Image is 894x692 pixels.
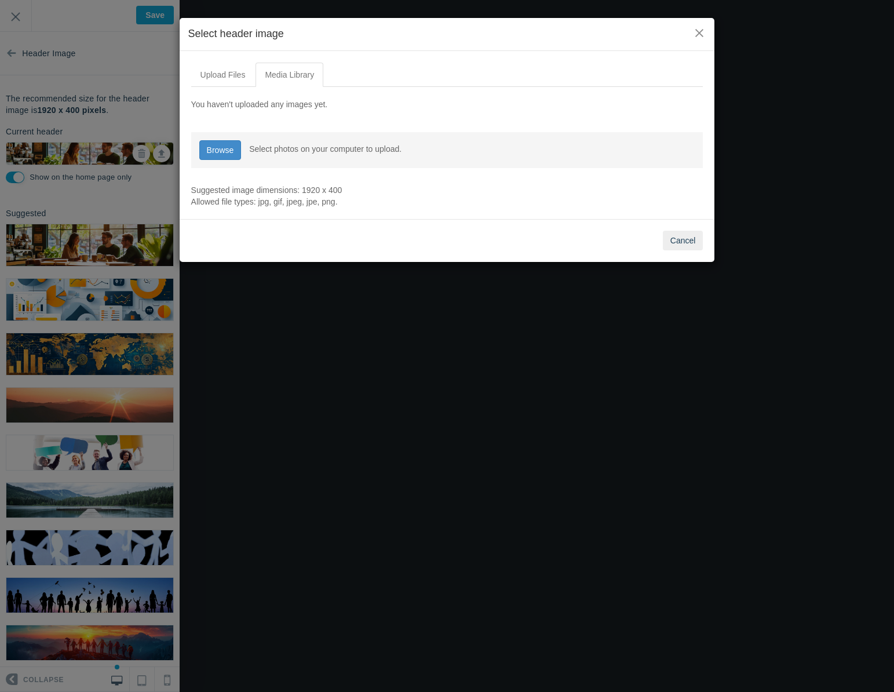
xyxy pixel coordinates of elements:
[693,27,706,39] button: ×
[199,140,242,160] a: Browse
[191,185,342,195] span: Suggested image dimensions: 1920 x 400
[663,231,703,250] button: Cancel
[191,99,703,110] p: You haven't uploaded any images yet.
[188,27,706,42] h4: Select header image
[249,144,402,154] span: Select photos on your computer to upload.
[191,63,255,87] a: Upload Files
[256,63,323,87] a: Media Library
[191,197,338,206] span: Allowed file types: jpg, gif, jpeg, jpe, png.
